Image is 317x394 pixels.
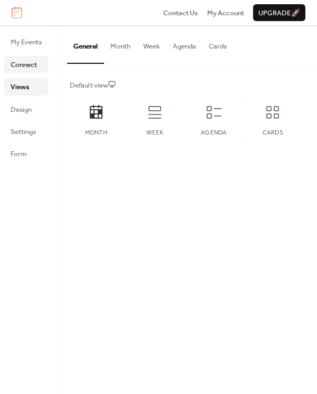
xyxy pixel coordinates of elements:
[258,8,300,18] span: Upgrade 🚀
[4,33,48,50] a: My Events
[257,129,289,137] div: Cards
[4,78,48,95] a: Views
[12,7,22,18] img: logo
[11,149,27,159] span: Form
[137,25,166,62] button: Week
[11,104,32,115] span: Design
[207,7,244,18] a: My Account
[253,4,305,21] button: Upgrade🚀
[70,80,302,91] div: Default view
[163,7,198,18] a: Contact Us
[198,129,230,137] div: Agenda
[11,60,37,70] span: Connect
[4,123,48,140] a: Settings
[207,8,244,18] span: My Account
[80,129,112,137] div: Month
[11,82,29,92] span: Views
[11,127,36,137] span: Settings
[4,145,48,162] a: Form
[163,8,198,18] span: Contact Us
[166,25,202,62] button: Agenda
[4,101,48,118] a: Design
[4,56,48,73] a: Connect
[104,25,137,62] button: Month
[11,37,42,47] span: My Events
[139,129,171,137] div: Week
[67,25,104,63] button: General
[202,25,233,62] button: Cards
